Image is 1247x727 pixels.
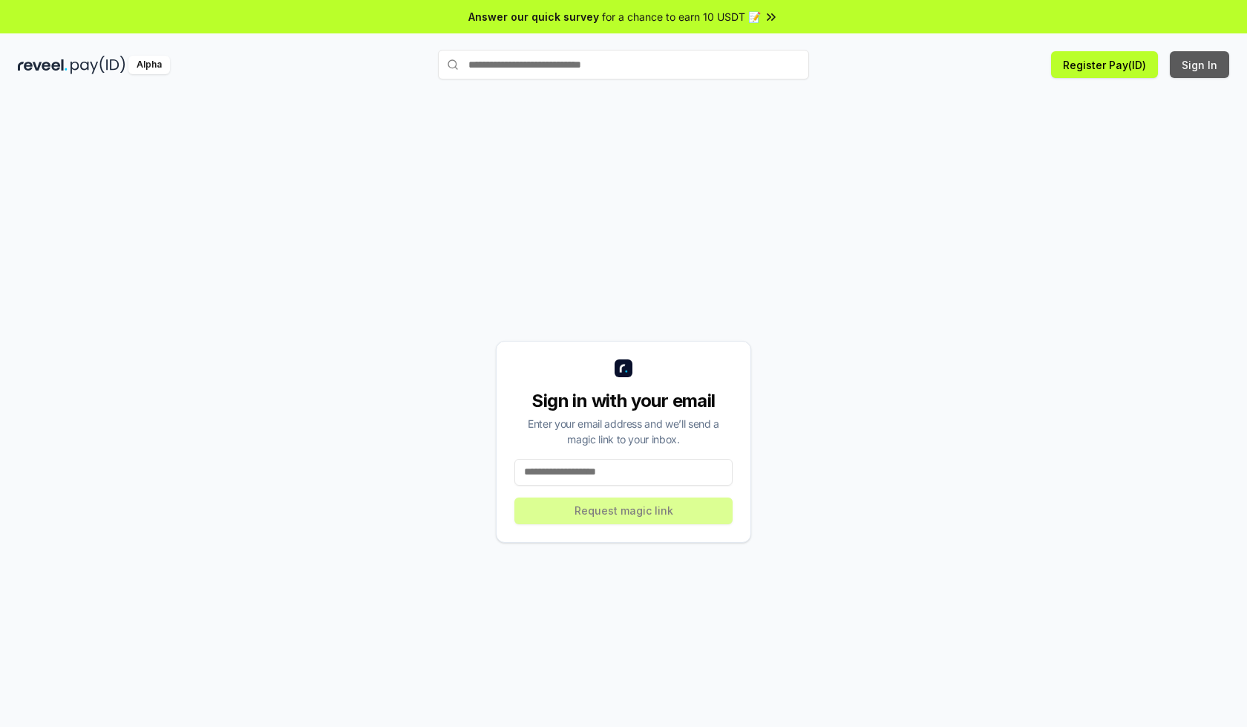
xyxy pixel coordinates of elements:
img: pay_id [71,56,125,74]
div: Alpha [128,56,170,74]
span: for a chance to earn 10 USDT 📝 [602,9,761,25]
img: logo_small [615,359,632,377]
div: Enter your email address and we’ll send a magic link to your inbox. [514,416,733,447]
div: Sign in with your email [514,389,733,413]
span: Answer our quick survey [468,9,599,25]
button: Sign In [1170,51,1229,78]
img: reveel_dark [18,56,68,74]
button: Register Pay(ID) [1051,51,1158,78]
